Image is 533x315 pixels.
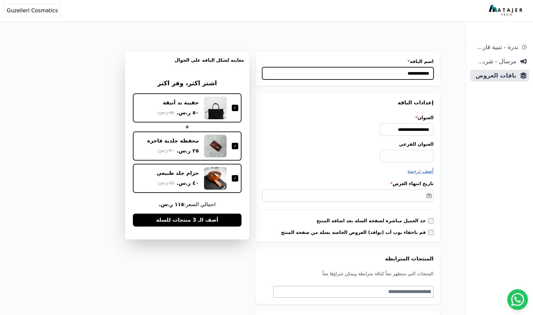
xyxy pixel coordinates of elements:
[176,109,199,117] span: ٥٠ ر.س.
[262,255,433,263] h3: المنتجات المترابطة
[4,4,61,17] button: Guzelleri Cosmatics
[473,71,516,80] span: باقات العروض
[273,288,432,296] textarea: Search
[159,201,184,207] b: ١١٥ ر.س.
[176,179,199,187] span: ٤٠ ر.س.
[7,7,58,15] span: Guzelleri Cosmatics
[204,135,227,157] img: محفظة جلدية فاخرة
[407,168,433,174] span: أضف ترجمة
[281,229,428,236] label: قم باخفاء بوب أب (نوافذ) العروض الخاصة بسلة من صفحة المنتج
[489,5,524,16] img: MatajerTech Logo
[262,141,433,147] label: العنوان الفرعي
[262,58,433,65] label: اسم الباقة
[157,109,174,116] span: ٥٥ ر.س.
[133,214,241,226] button: أضف الـ 3 منتجات للسلة
[133,123,241,131] div: +
[156,216,218,224] span: أضف الـ 3 منتجات للسلة
[130,57,244,71] h3: معاينة لشكل الباقة على الجوال
[133,79,241,88] h3: اشتر اكثر، وفر اكثر
[262,99,433,107] h3: إعدادات الباقة
[176,147,199,155] span: ٢٥ ر.س.
[262,270,433,277] p: المنتجات التي ستظهر معاً كباقة مترابطة ويمكن شراؤها معاً
[316,217,428,224] label: خذ العميل مباشرة لصفحة السلة بعد اضافة المنتج
[473,43,518,52] span: ندرة - تنبية قارب علي النفاذ
[262,180,433,187] label: تاريخ انتهاء العرض
[473,57,516,66] span: مرسال - شريط دعاية
[157,147,174,154] span: ٣٠ ر.س.
[147,137,199,144] div: محفظة جلدية فاخرة
[204,167,227,190] img: حزام جلد طبيعي
[133,201,241,208] span: اجمالي السعر:
[163,99,199,106] div: حقيبة يد أنيقة
[262,114,433,121] label: العنوان
[204,97,227,119] img: حقيبة يد أنيقة
[407,167,433,175] button: أضف ترجمة
[157,180,174,186] span: ٤٥ ر.س.
[157,170,199,177] div: حزام جلد طبيعي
